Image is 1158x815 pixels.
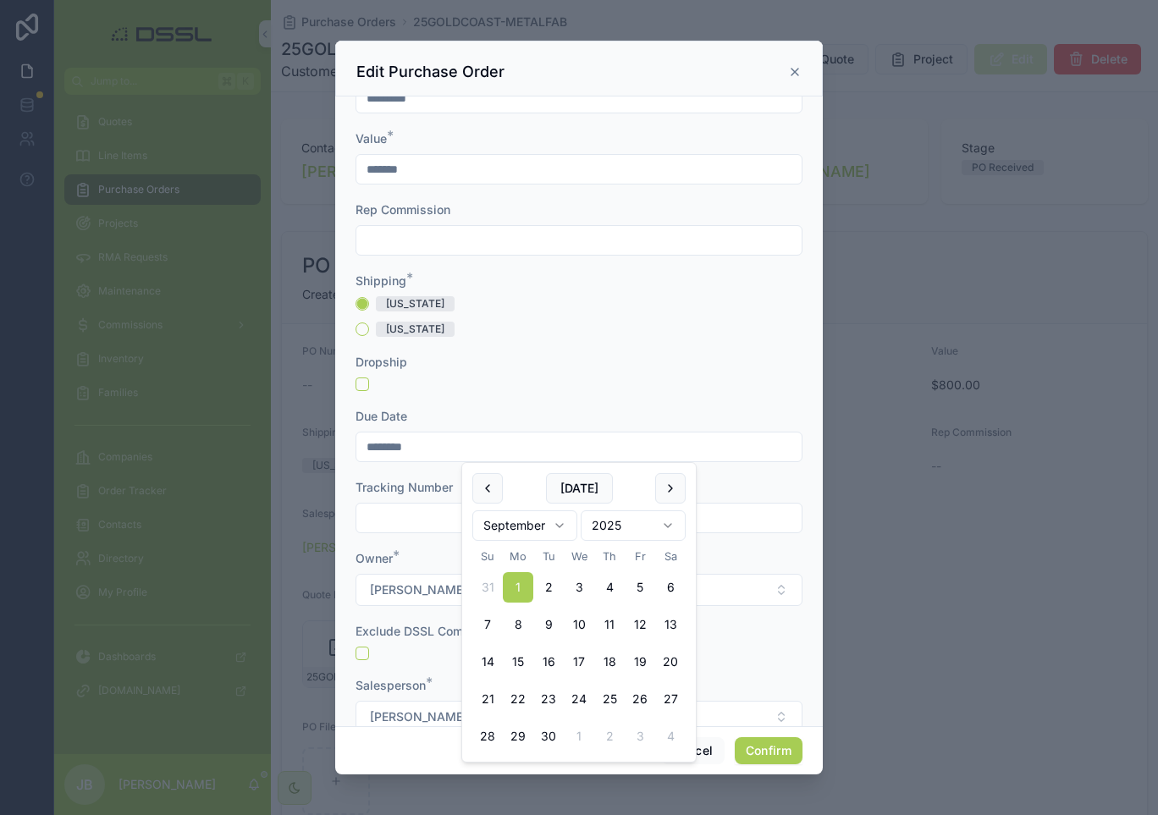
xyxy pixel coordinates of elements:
[625,548,655,565] th: Friday
[533,609,564,640] button: Tuesday, September 9th, 2025
[356,701,802,733] button: Select Button
[625,572,655,603] button: Friday, September 5th, 2025
[356,273,406,288] span: Shipping
[356,355,407,369] span: Dropship
[356,409,407,423] span: Due Date
[594,572,625,603] button: Thursday, September 4th, 2025
[735,737,802,764] button: Confirm
[472,548,686,752] table: September 2025
[655,548,686,565] th: Saturday
[594,548,625,565] th: Thursday
[356,131,387,146] span: Value
[503,609,533,640] button: Monday, September 8th, 2025
[594,609,625,640] button: Thursday, September 11th, 2025
[472,721,503,752] button: Sunday, September 28th, 2025
[533,684,564,714] button: Tuesday, September 23rd, 2025
[370,708,467,725] span: [PERSON_NAME]
[356,62,505,82] h3: Edit Purchase Order
[503,721,533,752] button: Monday, September 29th, 2025
[625,684,655,714] button: Friday, September 26th, 2025
[472,609,503,640] button: Sunday, September 7th, 2025
[356,480,453,494] span: Tracking Number
[472,548,503,565] th: Sunday
[370,581,467,598] span: [PERSON_NAME]
[503,572,533,603] button: Monday, September 1st, 2025, selected
[356,202,450,217] span: Rep Commission
[655,684,686,714] button: Saturday, September 27th, 2025
[546,473,613,504] button: [DATE]
[564,572,594,603] button: Wednesday, September 3rd, 2025
[655,572,686,603] button: Saturday, September 6th, 2025
[356,624,507,638] span: Exclude DSSL Commission
[356,551,393,565] span: Owner
[655,721,686,752] button: Saturday, October 4th, 2025
[356,678,426,692] span: Salesperson
[655,609,686,640] button: Saturday, September 13th, 2025
[564,721,594,752] button: Wednesday, October 1st, 2025
[625,647,655,677] button: Friday, September 19th, 2025
[564,684,594,714] button: Wednesday, September 24th, 2025
[594,721,625,752] button: Thursday, October 2nd, 2025
[472,572,503,603] button: Sunday, August 31st, 2025
[386,296,444,311] div: [US_STATE]
[472,684,503,714] button: Sunday, September 21st, 2025
[564,647,594,677] button: Wednesday, September 17th, 2025
[594,684,625,714] button: Thursday, September 25th, 2025
[594,647,625,677] button: Thursday, September 18th, 2025
[386,322,444,337] div: [US_STATE]
[533,572,564,603] button: Tuesday, September 2nd, 2025
[625,609,655,640] button: Friday, September 12th, 2025
[625,721,655,752] button: Friday, October 3rd, 2025
[533,647,564,677] button: Tuesday, September 16th, 2025
[533,548,564,565] th: Tuesday
[655,647,686,677] button: Saturday, September 20th, 2025
[564,609,594,640] button: Wednesday, September 10th, 2025
[503,647,533,677] button: Monday, September 15th, 2025
[533,721,564,752] button: Tuesday, September 30th, 2025
[356,574,802,606] button: Select Button
[503,684,533,714] button: Monday, September 22nd, 2025
[564,548,594,565] th: Wednesday
[472,647,503,677] button: Sunday, September 14th, 2025
[503,548,533,565] th: Monday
